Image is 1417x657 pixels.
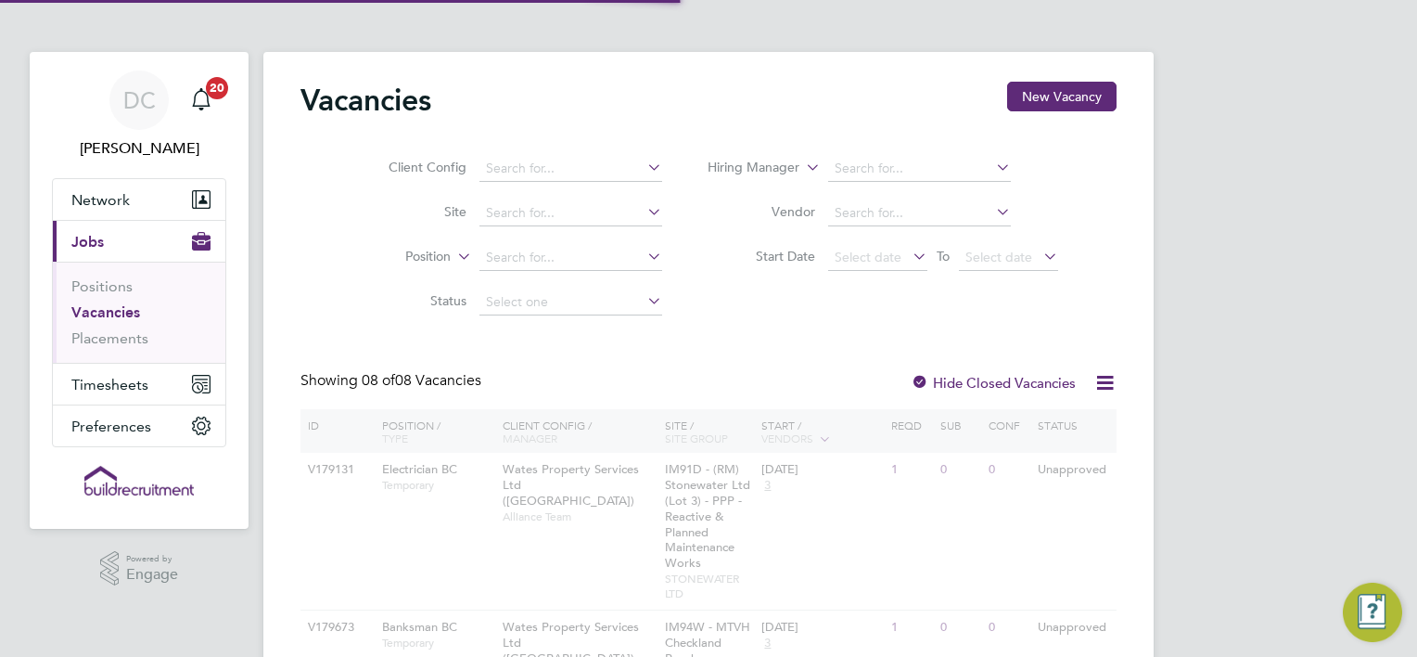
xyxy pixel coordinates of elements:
span: 08 of [362,371,395,390]
button: Timesheets [53,364,225,405]
input: Search for... [828,156,1011,182]
label: Hiring Manager [693,159,799,177]
div: Showing [300,371,485,391]
span: Select date [965,249,1032,265]
input: Search for... [479,200,662,226]
span: Powered by [126,551,178,567]
label: Vendor [708,203,815,220]
span: 08 Vacancies [362,371,481,390]
label: Status [360,292,466,309]
div: Jobs [53,262,225,363]
a: Powered byEngage [100,551,179,586]
span: Jobs [71,233,104,251]
span: DC [123,88,156,112]
label: Client Config [360,159,466,175]
a: Go to home page [52,466,226,496]
a: Vacancies [71,303,140,321]
span: Network [71,191,130,209]
span: Select date [835,249,901,265]
button: Engage Resource Center [1343,583,1402,642]
label: Position [344,248,451,266]
nav: Main navigation [30,52,249,529]
button: Jobs [53,221,225,262]
a: 20 [183,71,220,130]
span: Dan Cardus [52,137,226,160]
button: Network [53,179,225,220]
label: Start Date [708,248,815,264]
span: Timesheets [71,376,148,393]
a: Placements [71,329,148,347]
h2: Vacancies [300,82,431,119]
button: Preferences [53,406,225,446]
span: To [931,244,955,268]
input: Search for... [479,156,662,182]
img: buildrec-logo-retina.png [84,466,194,496]
input: Search for... [828,200,1011,226]
input: Search for... [479,245,662,271]
span: Engage [126,567,178,583]
input: Select one [479,290,662,316]
label: Hide Closed Vacancies [911,374,1076,392]
span: Preferences [71,418,151,435]
a: DC[PERSON_NAME] [52,71,226,160]
button: New Vacancy [1007,82,1117,111]
span: 20 [206,77,228,99]
a: Positions [71,277,133,295]
label: Site [360,203,466,220]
